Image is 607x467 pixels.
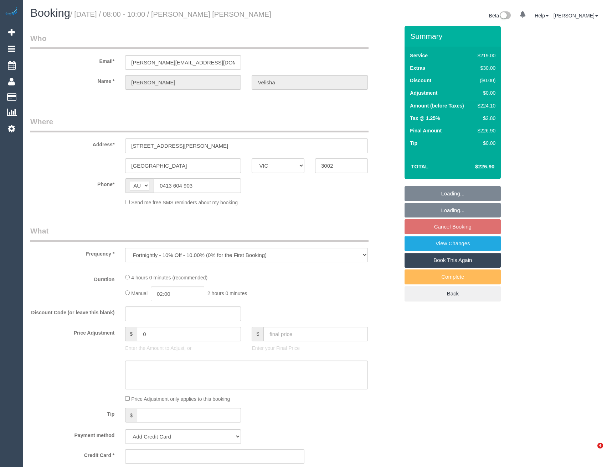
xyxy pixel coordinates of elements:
[25,429,120,439] label: Payment method
[131,453,298,460] iframe: Secure card payment input frame
[475,64,495,72] div: $30.00
[475,89,495,96] div: $0.00
[475,77,495,84] div: ($0.00)
[252,327,263,341] span: $
[131,396,230,402] span: Price Adjustment only applies to this booking
[131,290,148,296] span: Manual
[125,75,241,90] input: First Name*
[410,127,442,134] label: Final Amount
[25,75,120,85] label: Name *
[252,75,367,90] input: Last Name*
[131,275,207,280] span: 4 hours 0 minutes (recommended)
[30,116,369,132] legend: Where
[410,32,497,40] h3: Summary
[410,102,464,109] label: Amount (before Taxes)
[131,200,238,205] span: Send me free SMS reminders about my booking
[410,64,425,72] label: Extras
[535,13,549,19] a: Help
[410,89,437,96] label: Adjustment
[125,55,241,70] input: Email*
[405,253,501,268] a: Book This Again
[125,408,137,423] span: $
[454,164,494,170] h4: $226.90
[263,327,367,341] input: final price
[410,52,428,59] label: Service
[410,77,431,84] label: Discount
[405,286,501,301] a: Back
[475,127,495,134] div: $226.90
[30,33,369,49] legend: Who
[499,11,511,21] img: New interface
[475,102,495,109] div: $224.10
[411,163,428,169] strong: Total
[489,13,511,19] a: Beta
[583,443,600,460] iframe: Intercom live chat
[475,115,495,122] div: $2.80
[25,138,120,148] label: Address*
[252,345,367,352] p: Enter your Final Price
[475,52,495,59] div: $219.00
[30,226,369,242] legend: What
[25,178,120,188] label: Phone*
[4,7,19,17] img: Automaid Logo
[207,290,247,296] span: 2 hours 0 minutes
[30,7,70,19] span: Booking
[25,248,120,257] label: Frequency *
[554,13,598,19] a: [PERSON_NAME]
[25,306,120,316] label: Discount Code (or leave this blank)
[475,140,495,147] div: $0.00
[410,140,417,147] label: Tip
[405,236,501,251] a: View Changes
[125,327,137,341] span: $
[70,10,271,18] small: / [DATE] / 08:00 - 10:00 / [PERSON_NAME] [PERSON_NAME]
[315,158,368,173] input: Post Code*
[597,443,603,448] span: 4
[154,178,241,193] input: Phone*
[25,55,120,65] label: Email*
[25,449,120,459] label: Credit Card *
[25,327,120,336] label: Price Adjustment
[125,158,241,173] input: Suburb*
[410,115,440,122] label: Tax @ 1.25%
[25,408,120,418] label: Tip
[25,273,120,283] label: Duration
[125,345,241,352] p: Enter the Amount to Adjust, or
